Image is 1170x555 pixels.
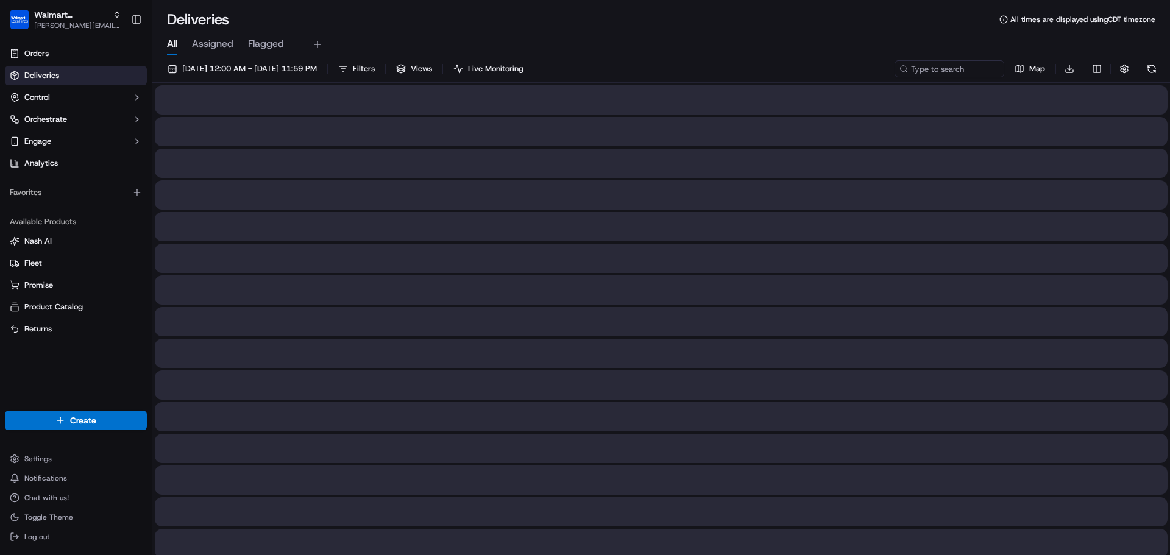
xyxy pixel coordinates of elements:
button: Map [1009,60,1051,77]
span: Assigned [192,37,233,51]
input: Type to search [895,60,1004,77]
span: Orchestrate [24,114,67,125]
button: [PERSON_NAME][EMAIL_ADDRESS][DOMAIN_NAME] [34,21,121,30]
img: Walmart LocalFinds [10,10,29,29]
div: Favorites [5,183,147,202]
a: Orders [5,44,147,63]
button: Log out [5,528,147,545]
span: Views [411,63,432,74]
span: All [167,37,177,51]
span: Notifications [24,473,67,483]
span: Nash AI [24,236,52,247]
button: Product Catalog [5,297,147,317]
button: Returns [5,319,147,339]
span: Create [70,414,96,426]
span: Map [1029,63,1045,74]
button: Orchestrate [5,110,147,129]
button: Walmart LocalFindsWalmart LocalFinds[PERSON_NAME][EMAIL_ADDRESS][DOMAIN_NAME] [5,5,126,34]
a: Nash AI [10,236,142,247]
button: Notifications [5,470,147,487]
span: Engage [24,136,51,147]
a: Analytics [5,154,147,173]
span: Filters [353,63,375,74]
span: Live Monitoring [468,63,523,74]
button: Fleet [5,253,147,273]
button: Engage [5,132,147,151]
a: Product Catalog [10,302,142,313]
span: Toggle Theme [24,512,73,522]
span: Chat with us! [24,493,69,503]
div: Available Products [5,212,147,232]
button: Nash AI [5,232,147,251]
span: Promise [24,280,53,291]
button: [DATE] 12:00 AM - [DATE] 11:59 PM [162,60,322,77]
span: Analytics [24,158,58,169]
button: Promise [5,275,147,295]
span: Returns [24,323,52,334]
button: Control [5,88,147,107]
button: Refresh [1143,60,1160,77]
a: Promise [10,280,142,291]
button: Toggle Theme [5,509,147,526]
span: Settings [24,454,52,464]
button: Views [391,60,438,77]
button: Live Monitoring [448,60,529,77]
span: All times are displayed using CDT timezone [1010,15,1155,24]
span: Flagged [248,37,284,51]
span: Product Catalog [24,302,83,313]
h1: Deliveries [167,10,229,29]
a: Returns [10,323,142,334]
span: Deliveries [24,70,59,81]
span: Control [24,92,50,103]
button: Walmart LocalFinds [34,9,108,21]
span: Fleet [24,258,42,269]
button: Create [5,411,147,430]
button: Filters [333,60,380,77]
a: Fleet [10,258,142,269]
span: Orders [24,48,49,59]
a: Deliveries [5,66,147,85]
span: [DATE] 12:00 AM - [DATE] 11:59 PM [182,63,317,74]
button: Chat with us! [5,489,147,506]
span: Log out [24,532,49,542]
button: Settings [5,450,147,467]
